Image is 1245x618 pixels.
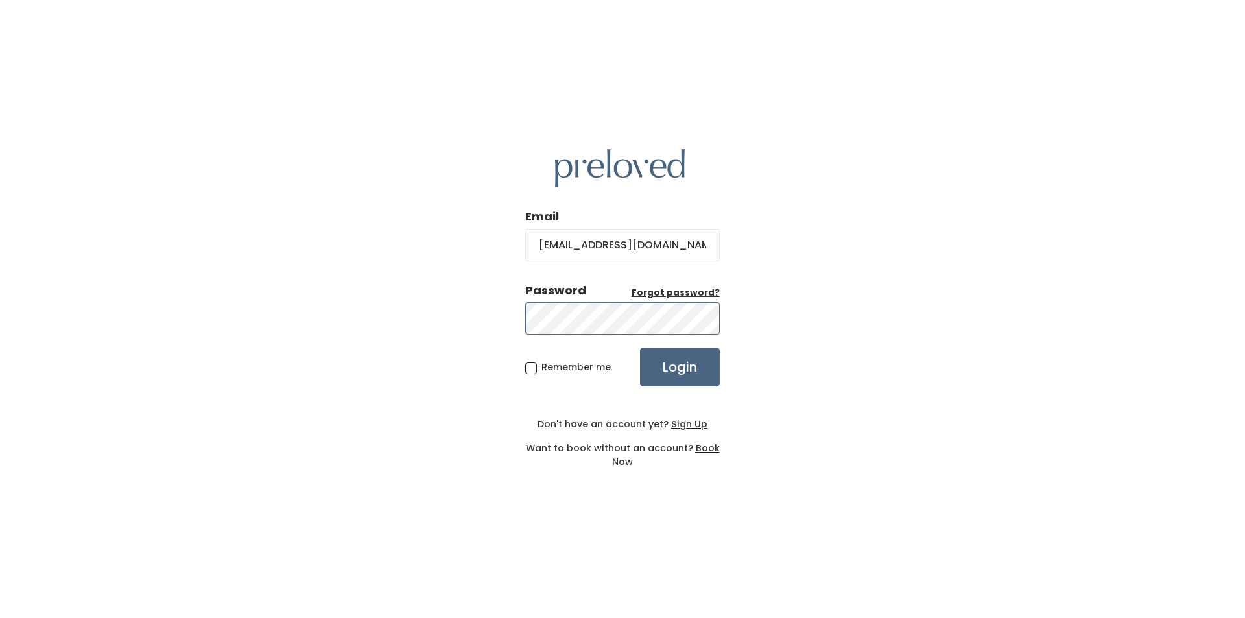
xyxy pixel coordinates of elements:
[525,418,720,431] div: Don't have an account yet?
[671,418,707,431] u: Sign Up
[669,418,707,431] a: Sign Up
[525,431,720,469] div: Want to book without an account?
[525,208,559,225] label: Email
[632,287,720,300] a: Forgot password?
[555,149,685,187] img: preloved logo
[632,287,720,299] u: Forgot password?
[640,348,720,386] input: Login
[612,442,720,468] a: Book Now
[541,361,611,374] span: Remember me
[525,282,586,299] div: Password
